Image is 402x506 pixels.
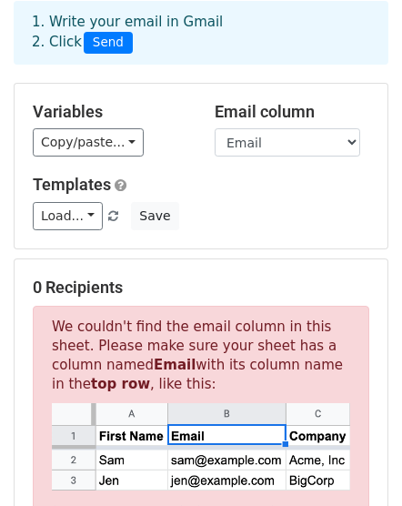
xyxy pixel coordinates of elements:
img: google_sheets_email_column-fe0440d1484b1afe603fdd0efe349d91248b687ca341fa437c667602712cb9b1.png [52,403,350,491]
div: 1. Write your email in Gmail 2. Click [18,12,384,54]
strong: Email [154,357,196,373]
strong: top row [91,376,150,392]
a: Load... [33,202,103,230]
a: Copy/paste... [33,128,144,157]
iframe: Chat Widget [311,419,402,506]
span: Send [84,32,133,54]
h5: Email column [215,102,369,122]
a: Templates [33,175,111,194]
button: Save [131,202,178,230]
h5: 0 Recipients [33,278,369,298]
h5: Variables [33,102,187,122]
